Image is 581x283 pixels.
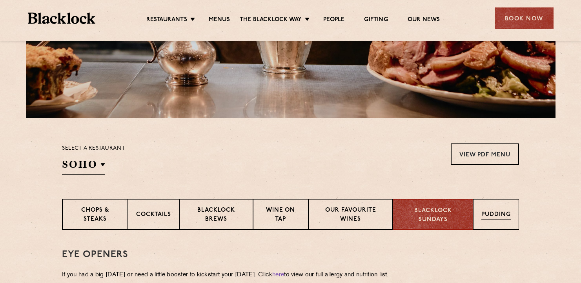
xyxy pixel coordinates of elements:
[28,13,96,24] img: BL_Textured_Logo-footer-cropped.svg
[364,16,388,25] a: Gifting
[495,7,554,29] div: Book Now
[261,206,300,225] p: Wine on Tap
[62,158,105,175] h2: SOHO
[323,16,344,25] a: People
[209,16,230,25] a: Menus
[481,210,511,220] p: Pudding
[62,270,519,281] p: If you had a big [DATE] or need a little booster to kickstart your [DATE]. Click to view our full...
[62,250,519,260] h3: Eye openers
[401,207,465,224] p: Blacklock Sundays
[136,210,171,220] p: Cocktails
[188,206,245,225] p: Blacklock Brews
[71,206,120,225] p: Chops & Steaks
[62,143,125,154] p: Select a restaurant
[317,206,385,225] p: Our favourite wines
[272,272,284,278] a: here
[408,16,440,25] a: Our News
[240,16,302,25] a: The Blacklock Way
[451,143,519,165] a: View PDF Menu
[146,16,187,25] a: Restaurants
